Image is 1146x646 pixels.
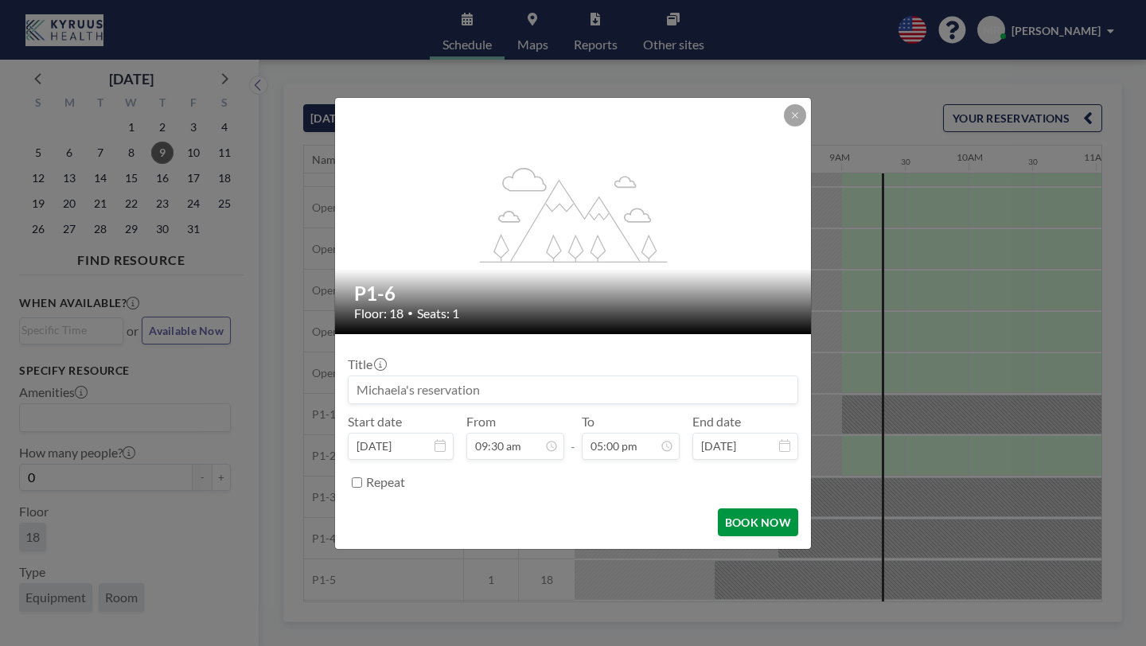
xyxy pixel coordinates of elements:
[718,508,798,536] button: BOOK NOW
[571,419,575,454] span: -
[480,166,668,262] g: flex-grow: 1.2;
[349,376,797,403] input: Michaela's reservation
[348,414,402,430] label: Start date
[348,356,385,372] label: Title
[366,474,405,490] label: Repeat
[582,414,594,430] label: To
[692,414,741,430] label: End date
[466,414,496,430] label: From
[417,305,459,321] span: Seats: 1
[407,307,413,319] span: •
[354,305,403,321] span: Floor: 18
[354,282,793,305] h2: P1-6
